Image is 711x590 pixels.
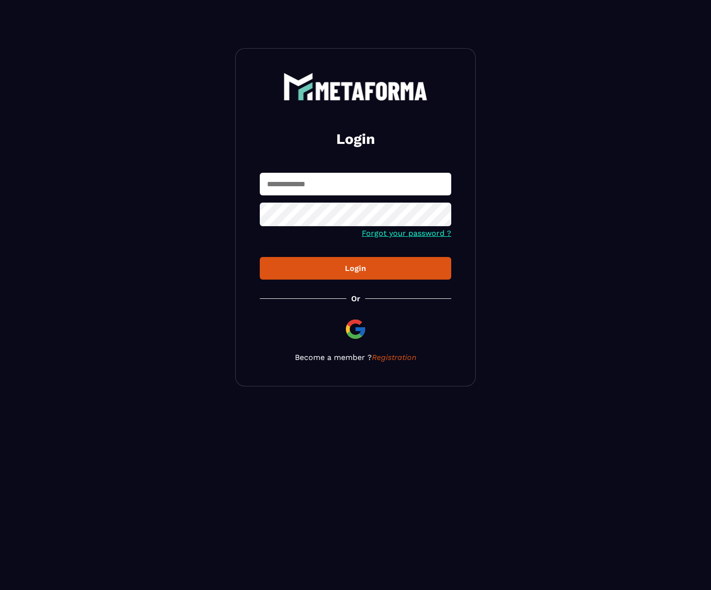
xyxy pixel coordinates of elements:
img: google [344,318,367,341]
a: Registration [372,353,417,362]
a: Forgot your password ? [362,229,451,238]
a: logo [260,73,451,101]
p: Or [351,294,360,303]
img: logo [283,73,428,101]
h2: Login [271,129,440,149]
p: Become a member ? [260,353,451,362]
div: Login [267,264,444,273]
button: Login [260,257,451,280]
